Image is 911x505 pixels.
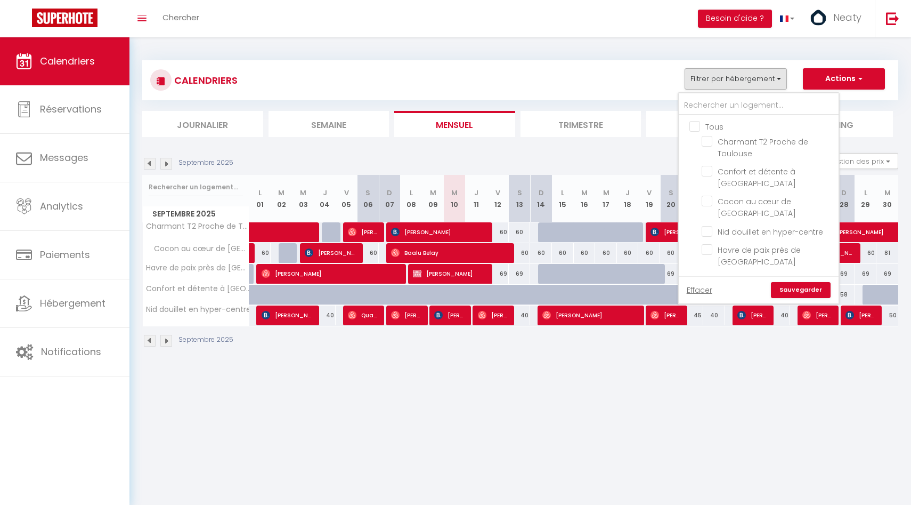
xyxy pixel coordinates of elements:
[162,12,199,23] span: Chercher
[478,305,507,325] span: [PERSON_NAME]
[595,175,617,222] th: 17
[474,188,478,198] abbr: J
[595,243,617,263] div: 60
[768,306,790,325] div: 40
[495,188,500,198] abbr: V
[143,206,249,222] span: Septembre 2025
[802,305,832,325] span: [PERSON_NAME]
[142,111,263,137] li: Journalier
[530,175,552,222] th: 14
[40,248,90,261] span: Paiements
[434,305,463,325] span: [PERSON_NAME]
[144,243,251,255] span: Cocon au cœur de [GEOGRAPHIC_DATA]
[305,243,356,263] span: [PERSON_NAME]
[876,243,898,263] div: 81
[647,188,652,198] abbr: V
[833,175,855,222] th: 28
[855,175,877,222] th: 29
[703,306,725,325] div: 40
[178,158,233,168] p: Septembre 2025
[357,175,379,222] th: 06
[387,188,392,198] abbr: D
[487,175,509,222] th: 12
[574,243,596,263] div: 60
[876,175,898,222] th: 30
[40,54,95,68] span: Calendriers
[430,188,436,198] abbr: M
[336,175,357,222] th: 05
[561,188,564,198] abbr: L
[451,188,458,198] abbr: M
[32,9,97,27] img: Super Booking
[650,305,680,325] span: [PERSON_NAME]
[617,175,639,222] th: 18
[864,188,867,198] abbr: L
[771,282,831,298] a: Sauvegarder
[660,175,682,222] th: 20
[391,305,420,325] span: [PERSON_NAME]
[271,175,292,222] th: 02
[144,222,251,230] span: Charmant T2 Proche de Toulouse
[172,68,238,92] h3: CALENDRIERS
[40,199,83,213] span: Analytics
[292,175,314,222] th: 03
[530,243,552,263] div: 60
[886,12,899,25] img: logout
[262,263,400,284] span: [PERSON_NAME]
[391,243,508,263] span: Baalu Belay
[249,243,271,263] div: 60
[678,92,840,304] div: Filtrer par hébergement
[855,264,877,284] div: 69
[509,306,531,325] div: 40
[855,243,877,263] div: 60
[803,68,885,90] button: Actions
[679,96,839,115] input: Rechercher un logement...
[718,137,808,159] span: Charmant T2 Proche de Toulouse
[178,335,233,345] p: Septembre 2025
[401,175,422,222] th: 08
[379,175,401,222] th: 07
[344,188,349,198] abbr: V
[410,188,413,198] abbr: L
[466,175,487,222] th: 11
[40,102,102,116] span: Réservations
[876,306,898,325] div: 50
[617,243,639,263] div: 60
[552,243,574,263] div: 60
[810,10,826,26] img: ...
[517,188,522,198] abbr: S
[646,111,767,137] li: Tâches
[365,188,370,198] abbr: S
[520,111,641,137] li: Trimestre
[718,166,796,189] span: Confort et détente à [GEOGRAPHIC_DATA]
[509,175,531,222] th: 13
[509,222,531,242] div: 60
[687,284,712,296] a: Effacer
[833,285,855,304] div: 58
[300,188,306,198] abbr: M
[487,222,509,242] div: 60
[144,285,251,293] span: Confort et détente à [GEOGRAPHIC_DATA]
[660,264,682,284] div: 69
[394,111,515,137] li: Mensuel
[348,222,377,242] span: [PERSON_NAME]
[391,222,486,242] span: [PERSON_NAME]
[718,245,801,267] span: Havre de paix près de [GEOGRAPHIC_DATA]
[487,264,509,284] div: 69
[603,188,609,198] abbr: M
[258,188,262,198] abbr: L
[262,305,313,325] span: [PERSON_NAME]
[552,175,574,222] th: 15
[718,196,796,219] span: Cocon au cœur de [GEOGRAPHIC_DATA]
[833,11,861,24] span: Neaty
[669,188,673,198] abbr: S
[876,264,898,284] div: 69
[581,188,588,198] abbr: M
[9,4,40,36] button: Ouvrir le widget de chat LiveChat
[625,188,630,198] abbr: J
[833,264,855,284] div: 69
[682,306,704,325] div: 45
[323,188,327,198] abbr: J
[444,175,466,222] th: 10
[269,111,389,137] li: Semaine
